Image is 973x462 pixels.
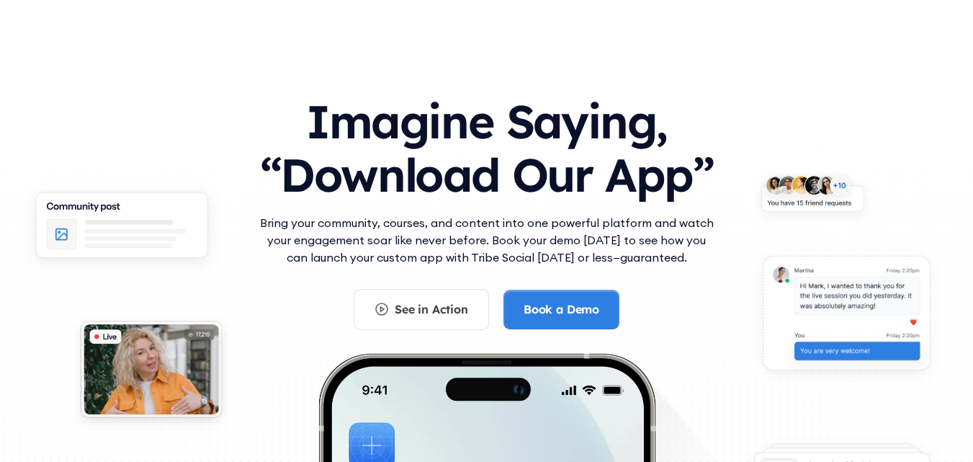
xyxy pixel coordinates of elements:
img: An illustration of New friends requests [749,166,876,227]
img: An illustration of Community Feed [19,181,224,278]
img: An illustration of chat [749,246,943,387]
h1: Imagine Saying, “Download Our App” [256,81,717,208]
a: Book a Demo [503,290,619,329]
img: An illustration of Live video [68,312,234,433]
a: See in Action [354,289,489,329]
p: Bring your community, courses, and content into one powerful platform and watch your engagement s... [256,214,717,266]
div: See in Action [395,301,468,317]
